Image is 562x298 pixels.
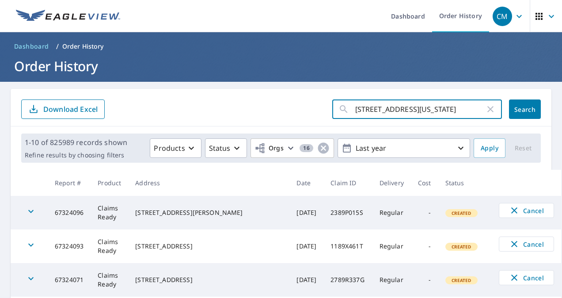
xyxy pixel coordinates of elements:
td: 2389P015S [323,196,372,229]
h1: Order History [11,57,551,75]
span: Cancel [508,272,545,283]
td: Regular [372,196,411,229]
td: [DATE] [289,263,323,297]
div: CM [493,7,512,26]
td: - [411,196,438,229]
button: Cancel [499,203,554,218]
input: Address, Report #, Claim ID, etc. [355,97,485,122]
td: Claims Ready [91,263,128,297]
p: Products [154,143,185,153]
li: / [56,41,59,52]
button: Cancel [499,237,554,252]
img: EV Logo [16,10,120,23]
td: 67324096 [48,196,91,229]
th: Report # [48,170,91,196]
th: Address [128,170,289,196]
th: Delivery [372,170,411,196]
button: Download Excel [21,99,105,119]
p: Refine results by choosing filters [25,151,127,159]
td: [DATE] [289,229,323,263]
td: Regular [372,229,411,263]
th: Status [438,170,492,196]
span: Apply [481,143,498,154]
nav: breadcrumb [11,39,551,53]
button: Status [205,138,247,158]
td: 1189X461T [323,229,372,263]
td: 67324093 [48,229,91,263]
div: [STREET_ADDRESS][PERSON_NAME] [135,208,282,217]
p: Order History [62,42,104,51]
span: Orgs [254,143,284,154]
span: Created [446,210,477,216]
th: Product [91,170,128,196]
p: Status [209,143,231,153]
button: Products [150,138,201,158]
p: Download Excel [43,104,98,114]
td: [DATE] [289,196,323,229]
span: Created [446,244,477,250]
td: 67324071 [48,263,91,297]
button: Cancel [499,270,554,285]
span: Cancel [508,205,545,216]
td: - [411,263,438,297]
span: Created [446,277,477,283]
a: Dashboard [11,39,53,53]
span: Search [516,105,534,114]
th: Date [289,170,323,196]
div: [STREET_ADDRESS] [135,275,282,284]
th: Claim ID [323,170,372,196]
span: Dashboard [14,42,49,51]
button: Apply [474,138,505,158]
span: 16 [300,145,313,151]
button: Last year [338,138,470,158]
div: [STREET_ADDRESS] [135,242,282,251]
td: Claims Ready [91,229,128,263]
td: - [411,229,438,263]
button: Orgs16 [251,138,334,158]
th: Cost [411,170,438,196]
td: Regular [372,263,411,297]
p: Last year [352,141,456,156]
td: Claims Ready [91,196,128,229]
p: 1-10 of 825989 records shown [25,137,127,148]
span: Cancel [508,239,545,249]
button: Search [509,99,541,119]
td: 2789R337G [323,263,372,297]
